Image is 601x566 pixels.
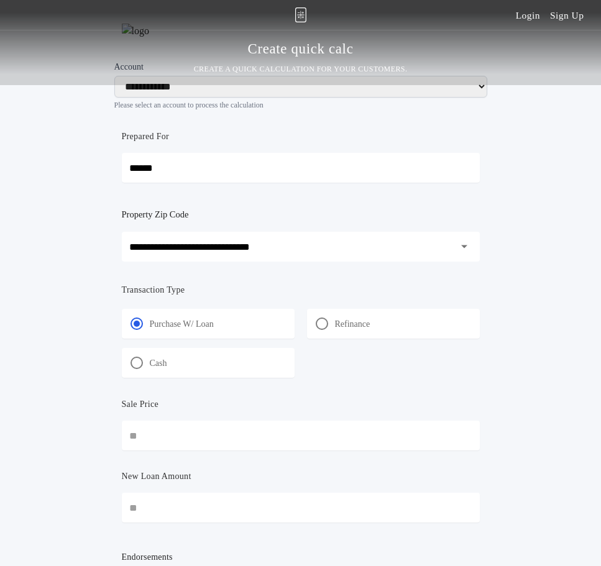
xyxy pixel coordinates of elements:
label: Property Zip Code [122,207,189,222]
input: New Loan Amount [122,493,480,523]
p: Sale Price [122,398,159,411]
p: Create quick calc [248,39,354,59]
img: img [295,7,306,22]
p: New Loan Amount [122,470,191,483]
p: Purchase W/ Loan [150,318,214,331]
p: Please select an account to process the calculation [114,100,487,110]
input: Prepared For [122,153,480,183]
p: Transaction Type [122,284,480,296]
p: Prepared For [122,130,170,143]
input: Sale Price [122,421,480,450]
p: CREATE A QUICK CALCULATION FOR YOUR CUSTOMERS. [194,63,408,75]
span: Endorsements [122,551,480,564]
p: Cash [150,357,167,370]
p: Refinance [335,318,370,331]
